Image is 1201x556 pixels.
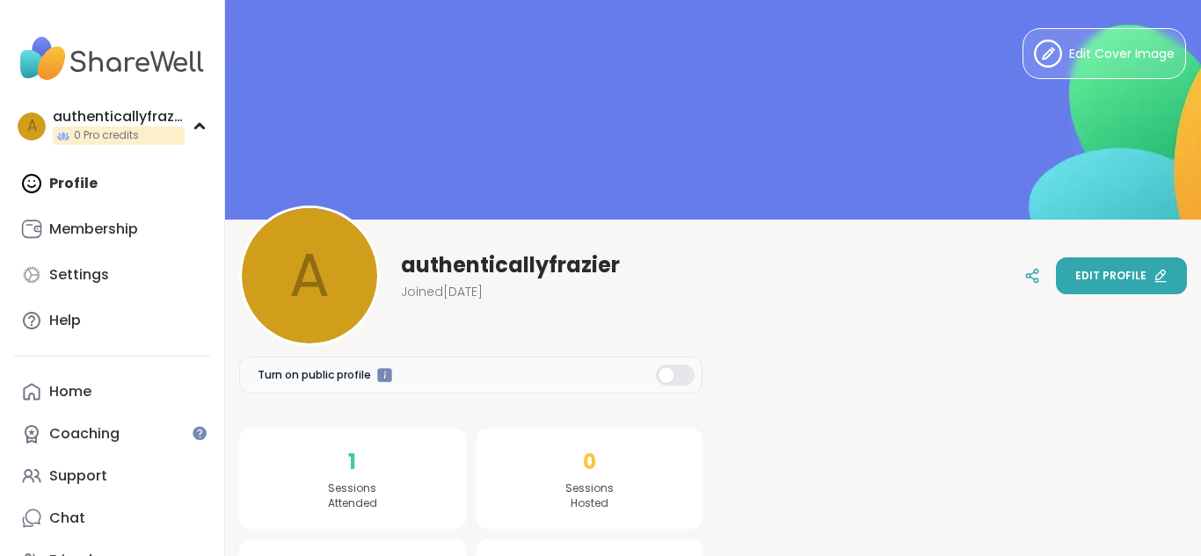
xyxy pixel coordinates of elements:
span: a [27,115,37,138]
div: Chat [49,509,85,528]
span: Edit profile [1075,268,1146,284]
span: Sessions Hosted [565,481,614,511]
iframe: Spotlight [193,426,207,440]
span: 0 Pro credits [74,128,139,143]
span: Edit Cover Image [1069,45,1175,63]
span: 0 [583,446,596,478]
a: Home [14,371,210,413]
div: Support [49,466,107,486]
a: Support [14,455,210,497]
iframe: Spotlight [377,368,392,383]
button: Edit profile [1056,257,1187,294]
a: Membership [14,208,210,250]
div: Coaching [49,424,120,444]
button: Edit Cover Image [1023,28,1186,79]
span: Sessions Attended [328,481,377,511]
img: ShareWell Nav Logo [14,28,210,90]
div: authenticallyfrazier [53,107,185,126]
div: Help [49,311,81,330]
span: 1 [348,446,356,478]
a: Settings [14,254,210,296]
span: authenticallyfrazier [401,251,620,279]
div: Home [49,382,91,401]
a: Help [14,300,210,342]
div: Settings [49,265,109,285]
a: Chat [14,497,210,539]
span: Turn on public profile [258,367,371,383]
span: Joined [DATE] [401,283,483,300]
a: Coaching [14,413,210,455]
div: Membership [49,220,138,239]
